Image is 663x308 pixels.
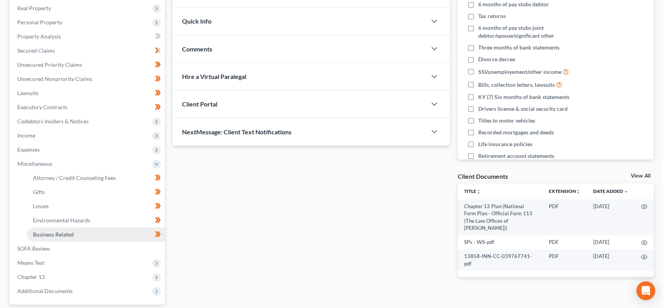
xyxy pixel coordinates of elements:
span: Unsecured Priority Claims [17,61,82,68]
span: Chapter 13 [17,273,45,280]
span: Codebtors Insiders & Notices [17,118,89,125]
span: Additional Documents [17,288,73,294]
span: Hire a Virtual Paralegal [182,73,246,80]
td: Chapter 13 Plan (National Form Plan - Official Form 113 (The Law Offices of [PERSON_NAME])) [458,199,543,235]
div: Open Intercom Messenger [636,281,655,300]
span: Unsecured Nonpriority Claims [17,75,92,82]
span: Life insurance policies [478,140,532,148]
td: 13858-INN-CC-039767741-pdf [458,249,543,271]
span: 6 months of pay stubs joint debtor/spouse/significant other [478,24,598,40]
span: Titles to motor vehicles [478,117,535,125]
div: Client Documents [458,172,508,180]
span: Attorney / Credit Counseling Fees [33,174,116,181]
a: Environmental Hazards [27,213,165,227]
a: Unsecured Nonpriority Claims [11,72,165,86]
a: Lawsuits [11,86,165,100]
span: Client Portal [182,100,217,108]
a: Gifts [27,185,165,199]
i: expand_more [624,189,628,194]
a: View All [631,173,650,179]
span: Secured Claims [17,47,55,54]
a: Extensionunfold_more [549,188,581,194]
td: [DATE] [587,199,635,235]
td: SPs - WS-pdf [458,235,543,249]
i: unfold_more [576,189,581,194]
span: NextMessage: Client Text Notifications [182,128,291,136]
a: Date Added expand_more [593,188,628,194]
span: Divorce decree [478,55,515,63]
span: Lawsuits [17,90,38,96]
a: SOFA Review [11,242,165,256]
span: Drivers license & social security card [478,105,568,113]
span: Tax returns [478,12,506,20]
a: Losses [27,199,165,213]
span: Income [17,132,35,139]
td: PDF [543,249,587,271]
td: [DATE] [587,235,635,249]
span: Business Related [33,231,74,238]
i: unfold_more [476,189,481,194]
a: Unsecured Priority Claims [11,58,165,72]
span: Real Property [17,5,51,11]
span: Recorded mortgages and deeds [478,128,554,136]
span: Retirement account statements [478,152,554,160]
a: Executory Contracts [11,100,165,114]
span: Quick Info [182,17,211,25]
span: Comments [182,45,212,53]
span: Environmental Hazards [33,217,90,224]
span: Property Analysis [17,33,61,40]
span: 6 months of pay stubs debtor [478,0,549,8]
span: Miscellaneous [17,160,52,167]
span: Executory Contracts [17,104,67,110]
span: SOFA Review [17,245,50,252]
span: Three months of bank statements [478,44,559,51]
span: KY (7) Six months of bank statements [478,93,569,101]
span: Gifts [33,189,45,195]
a: Secured Claims [11,44,165,58]
a: Titleunfold_more [464,188,481,194]
span: Means Test [17,259,44,266]
span: Expenses [17,146,40,153]
td: [DATE] [587,249,635,271]
td: PDF [543,199,587,235]
span: Personal Property [17,19,62,26]
span: Losses [33,203,49,209]
a: Property Analysis [11,29,165,44]
a: Business Related [27,227,165,242]
td: PDF [543,235,587,249]
a: Attorney / Credit Counseling Fees [27,171,165,185]
span: SSI/unemployement/other income [478,68,561,76]
span: Bills, collection letters, lawsuits [478,81,555,89]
